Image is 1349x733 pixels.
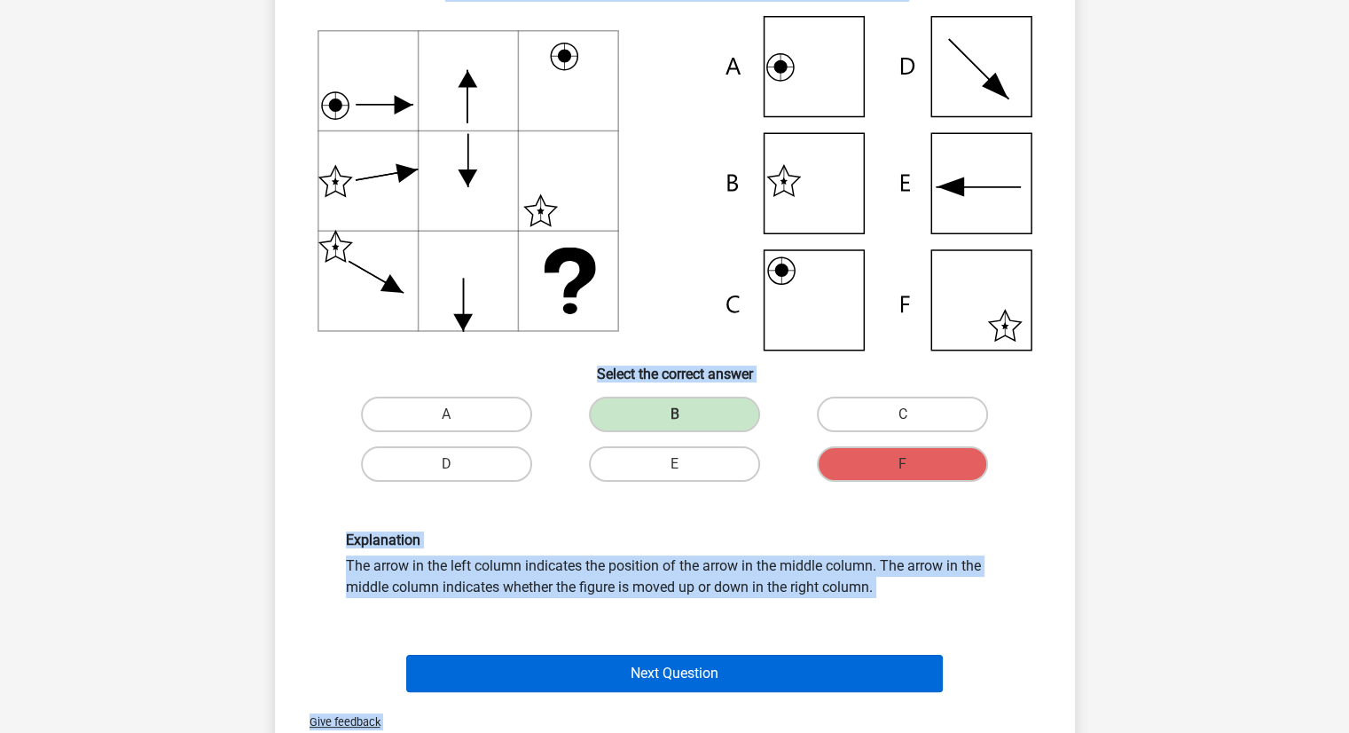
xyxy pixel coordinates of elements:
div: The arrow in the left column indicates the position of the arrow in the middle column. The arrow ... [333,532,1017,598]
h6: Select the correct answer [303,351,1047,382]
span: Give feedback [295,715,380,729]
label: F [817,446,988,482]
label: E [589,446,760,482]
h6: Explanation [346,532,1004,548]
label: B [589,397,760,432]
label: D [361,446,532,482]
button: Next Question [406,655,943,692]
label: C [817,397,988,432]
label: A [361,397,532,432]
